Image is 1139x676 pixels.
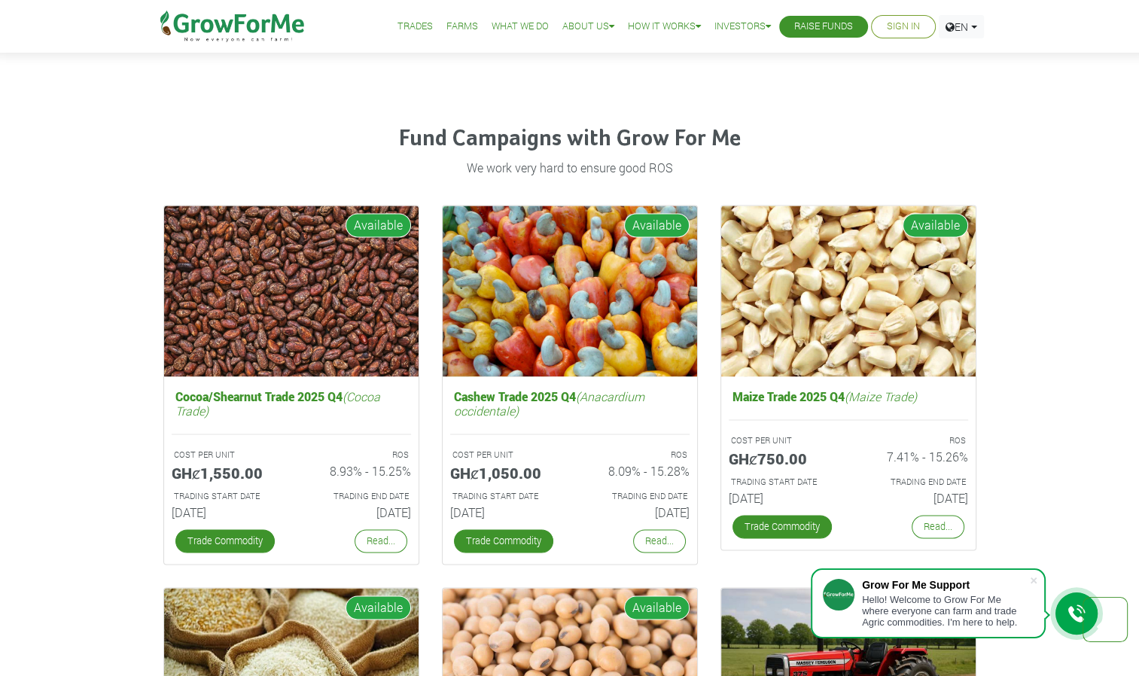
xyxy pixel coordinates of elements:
[452,490,556,503] p: Estimated Trading Start Date
[721,206,976,376] img: growforme image
[581,505,690,519] h6: [DATE]
[346,213,411,237] span: Available
[172,505,280,519] h6: [DATE]
[628,19,701,35] a: How it Works
[174,490,278,503] p: Estimated Trading Start Date
[562,19,614,35] a: About Us
[175,529,275,553] a: Trade Commodity
[397,19,433,35] a: Trades
[454,388,644,419] i: (Anacardium occidentale)
[174,449,278,461] p: COST PER UNIT
[732,515,832,538] a: Trade Commodity
[860,449,968,464] h6: 7.41% - 15.26%
[729,385,968,407] h5: Maize Trade 2025 Q4
[862,476,966,489] p: Estimated Trading End Date
[939,15,984,38] a: EN
[903,213,968,237] span: Available
[862,594,1029,628] div: Hello! Welcome to Grow For Me where everyone can farm and trade Agric commodities. I'm here to help.
[166,159,974,177] p: We work very hard to ensure good ROS
[845,388,917,404] i: (Maize Trade)
[729,491,837,505] h6: [DATE]
[860,491,968,505] h6: [DATE]
[731,434,835,447] p: COST PER UNIT
[450,464,559,482] h5: GHȼ1,050.00
[729,449,837,467] h5: GHȼ750.00
[862,579,1029,591] div: Grow For Me Support
[731,476,835,489] p: Estimated Trading Start Date
[624,213,690,237] span: Available
[355,529,407,553] a: Read...
[175,388,380,419] i: (Cocoa Trade)
[452,449,556,461] p: COST PER UNIT
[633,529,686,553] a: Read...
[443,206,697,376] img: growforme image
[912,515,964,538] a: Read...
[862,434,966,447] p: ROS
[714,19,771,35] a: Investors
[450,505,559,519] h6: [DATE]
[450,385,690,422] h5: Cashew Trade 2025 Q4
[303,505,411,519] h6: [DATE]
[303,464,411,478] h6: 8.93% - 15.25%
[583,490,687,503] p: Estimated Trading End Date
[583,449,687,461] p: ROS
[172,385,411,422] h5: Cocoa/Shearnut Trade 2025 Q4
[446,19,478,35] a: Farms
[305,449,409,461] p: ROS
[887,19,920,35] a: Sign In
[454,529,553,553] a: Trade Commodity
[492,19,549,35] a: What We Do
[624,595,690,620] span: Available
[163,126,976,153] h4: Fund Campaigns with Grow For Me
[164,206,419,376] img: growforme image
[346,595,411,620] span: Available
[581,464,690,478] h6: 8.09% - 15.28%
[305,490,409,503] p: Estimated Trading End Date
[172,464,280,482] h5: GHȼ1,550.00
[794,19,853,35] a: Raise Funds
